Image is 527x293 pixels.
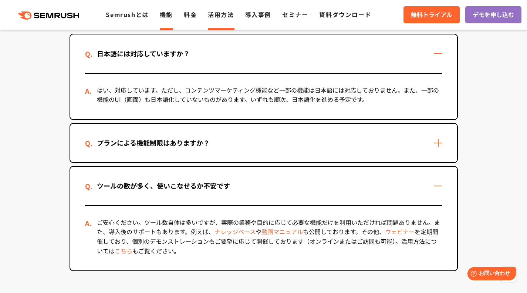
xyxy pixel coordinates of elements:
a: 導入事例 [245,10,271,19]
a: こちら [115,246,132,255]
div: プランによる機能制限はありますか？ [85,137,222,148]
a: 動画マニュアル [261,227,303,236]
div: ご安心ください。ツール数自体は多いですが、実際の業務や目的に応じて必要な機能だけを利用いただければ問題ありません。また、導入後のサポートもあります。例えば、 や も公開しております。その他、 を... [85,206,442,270]
a: 活用方法 [208,10,234,19]
a: デモを申し込む [465,6,521,23]
span: 無料トライアル [411,10,452,20]
div: 日本語には対応していますか？ [85,48,202,59]
a: ナレッジベース [214,227,256,236]
a: 資料ダウンロード [319,10,371,19]
a: Semrushとは [106,10,148,19]
a: 料金 [184,10,197,19]
a: 機能 [160,10,173,19]
a: 無料トライアル [403,6,460,23]
span: デモを申し込む [473,10,514,20]
a: ウェビナー [385,227,415,236]
div: はい、対応しています。ただし、コンテンツマーケティング機能など一部の機能は日本語には対応しておりません。また、一部の機能のUI（画面）も日本語化していないものがあります。いずれも順次、日本語化を... [85,74,442,119]
a: セミナー [282,10,308,19]
iframe: Help widget launcher [461,264,519,285]
div: ツールの数が多く、使いこなせるか不安です [85,180,242,191]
